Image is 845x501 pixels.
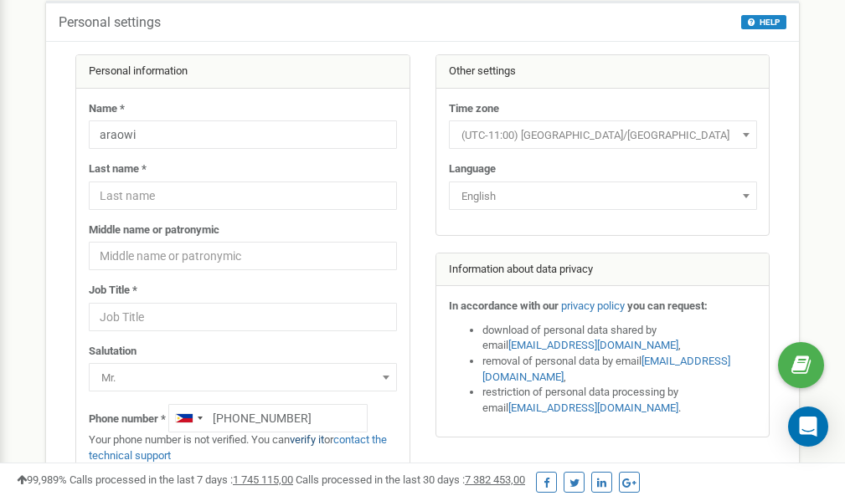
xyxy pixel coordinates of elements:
[168,404,368,432] input: +1-800-555-55-55
[449,181,757,210] span: English
[89,412,166,427] label: Phone number *
[482,355,730,383] a: [EMAIL_ADDRESS][DOMAIN_NAME]
[89,161,147,177] label: Last name *
[89,363,397,391] span: Mr.
[59,15,161,30] h5: Personal settings
[233,473,293,486] u: 1 745 115,00
[449,101,499,117] label: Time zone
[455,185,751,208] span: English
[561,299,625,312] a: privacy policy
[296,473,525,486] span: Calls processed in the last 30 days :
[436,253,770,287] div: Information about data privacy
[449,299,559,312] strong: In accordance with our
[290,433,324,446] a: verify it
[508,401,678,414] a: [EMAIL_ADDRESS][DOMAIN_NAME]
[95,366,391,390] span: Mr.
[76,55,410,89] div: Personal information
[627,299,708,312] strong: you can request:
[89,181,397,210] input: Last name
[89,283,137,299] label: Job Title *
[89,433,387,462] a: contact the technical support
[449,120,757,149] span: (UTC-11:00) Pacific/Midway
[436,55,770,89] div: Other settings
[741,15,786,29] button: HELP
[89,101,125,117] label: Name *
[482,354,757,385] li: removal of personal data by email ,
[482,323,757,354] li: download of personal data shared by email ,
[89,303,397,331] input: Job Title
[89,242,397,270] input: Middle name or patronymic
[508,339,678,351] a: [EMAIL_ADDRESS][DOMAIN_NAME]
[788,406,828,447] div: Open Intercom Messenger
[482,385,757,416] li: restriction of personal data processing by email .
[89,120,397,149] input: Name
[455,124,751,147] span: (UTC-11:00) Pacific/Midway
[17,473,67,486] span: 99,989%
[465,473,525,486] u: 7 382 453,00
[70,473,293,486] span: Calls processed in the last 7 days :
[89,222,219,238] label: Middle name or patronymic
[169,405,208,432] div: Telephone country code
[449,161,496,177] label: Language
[89,432,397,463] p: Your phone number is not verified. You can or
[89,344,137,360] label: Salutation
